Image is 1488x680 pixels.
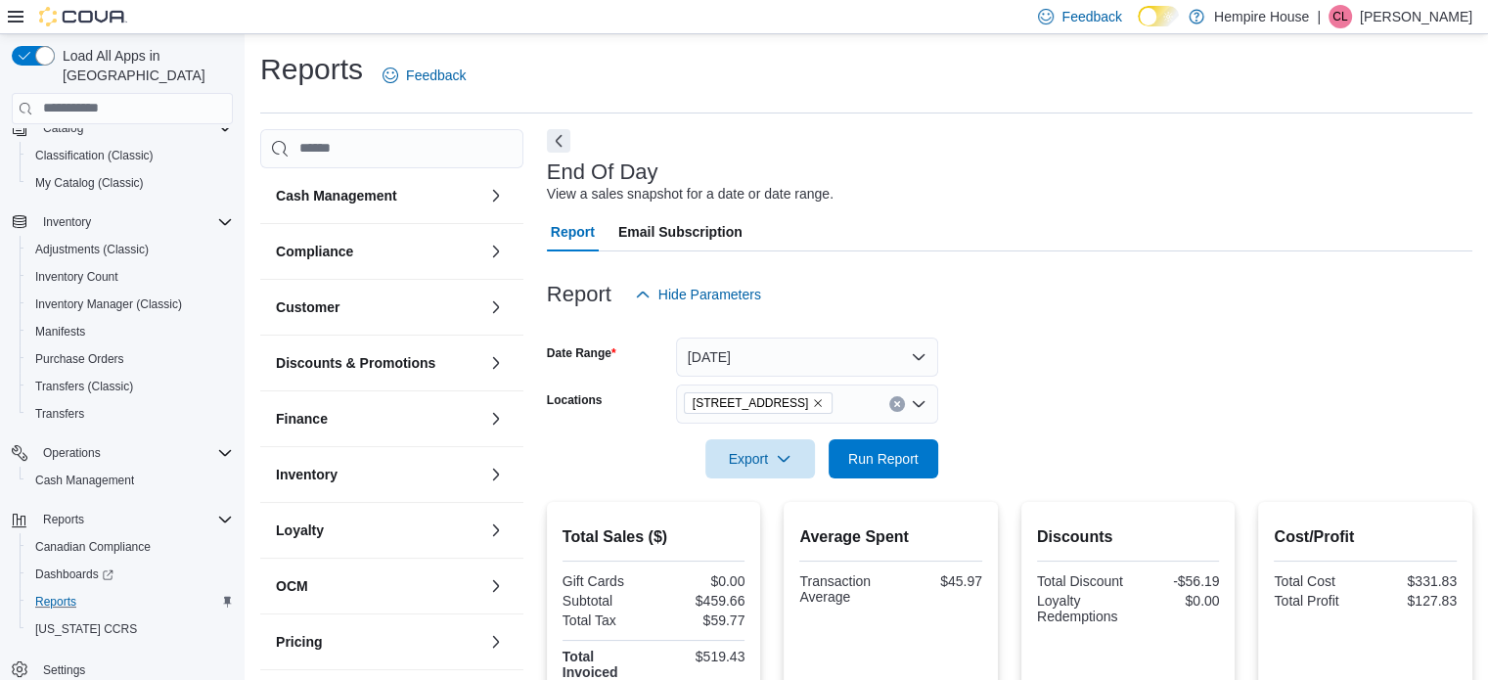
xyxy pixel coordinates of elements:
a: Transfers [27,402,92,426]
div: $331.83 [1370,573,1457,589]
span: Inventory Count [35,269,118,285]
button: OCM [276,576,480,596]
button: Catalog [35,116,91,140]
div: Subtotal [563,593,650,609]
button: Loyalty [484,519,508,542]
button: OCM [484,574,508,598]
div: $0.00 [1132,593,1219,609]
button: Purchase Orders [20,345,241,373]
span: Reports [35,508,233,531]
span: 18 Mill Street West [684,392,834,414]
button: Adjustments (Classic) [20,236,241,263]
span: Hide Parameters [658,285,761,304]
h2: Discounts [1037,525,1220,549]
span: Export [717,439,803,478]
a: Inventory Manager (Classic) [27,293,190,316]
strong: Total Invoiced [563,649,618,680]
span: CL [1332,5,1347,28]
button: Transfers (Classic) [20,373,241,400]
button: Open list of options [911,396,926,412]
span: Run Report [848,449,919,469]
span: Adjustments (Classic) [27,238,233,261]
span: Inventory Count [27,265,233,289]
a: Feedback [375,56,473,95]
span: Manifests [27,320,233,343]
span: Settings [43,662,85,678]
span: Operations [35,441,233,465]
button: Discounts & Promotions [484,351,508,375]
span: Transfers [27,402,233,426]
button: Inventory [35,210,99,234]
span: Inventory [43,214,91,230]
span: Load All Apps in [GEOGRAPHIC_DATA] [55,46,233,85]
span: Report [551,212,595,251]
a: [US_STATE] CCRS [27,617,145,641]
button: Cash Management [20,467,241,494]
p: | [1317,5,1321,28]
button: [US_STATE] CCRS [20,615,241,643]
button: Next [547,129,570,153]
a: Inventory Count [27,265,126,289]
span: Reports [35,594,76,610]
button: Reports [4,506,241,533]
h3: OCM [276,576,308,596]
button: Cash Management [484,184,508,207]
img: Cova [39,7,127,26]
button: Reports [20,588,241,615]
span: Transfers (Classic) [35,379,133,394]
div: $459.66 [657,593,744,609]
h2: Average Spent [799,525,982,549]
button: Export [705,439,815,478]
button: Operations [4,439,241,467]
p: Hempire House [1214,5,1309,28]
div: $45.97 [895,573,982,589]
div: Chris Lochan [1329,5,1352,28]
span: Transfers (Classic) [27,375,233,398]
span: Adjustments (Classic) [35,242,149,257]
h3: Pricing [276,632,322,652]
h3: Loyalty [276,521,324,540]
button: Run Report [829,439,938,478]
span: Inventory Manager (Classic) [35,296,182,312]
span: Classification (Classic) [27,144,233,167]
button: Reports [35,508,92,531]
button: Inventory [276,465,480,484]
span: Washington CCRS [27,617,233,641]
span: Canadian Compliance [27,535,233,559]
span: Inventory Manager (Classic) [27,293,233,316]
span: Reports [43,512,84,527]
div: -$56.19 [1132,573,1219,589]
a: Purchase Orders [27,347,132,371]
a: Dashboards [20,561,241,588]
h1: Reports [260,50,363,89]
button: Clear input [889,396,905,412]
button: Inventory Count [20,263,241,291]
div: $0.00 [657,573,744,589]
h2: Total Sales ($) [563,525,745,549]
h3: End Of Day [547,160,658,184]
a: Canadian Compliance [27,535,158,559]
div: Loyalty Redemptions [1037,593,1124,624]
a: Adjustments (Classic) [27,238,157,261]
button: Transfers [20,400,241,428]
button: Finance [484,407,508,431]
div: $59.77 [657,612,744,628]
h3: Customer [276,297,339,317]
div: Total Cost [1274,573,1361,589]
div: Transaction Average [799,573,886,605]
button: Inventory Manager (Classic) [20,291,241,318]
button: Catalog [4,114,241,142]
h3: Finance [276,409,328,429]
p: [PERSON_NAME] [1360,5,1472,28]
a: My Catalog (Classic) [27,171,152,195]
div: Total Discount [1037,573,1124,589]
span: Purchase Orders [27,347,233,371]
span: Cash Management [35,473,134,488]
span: Email Subscription [618,212,743,251]
button: [DATE] [676,338,938,377]
a: Reports [27,590,84,613]
div: View a sales snapshot for a date or date range. [547,184,834,204]
button: Hide Parameters [627,275,769,314]
div: Gift Cards [563,573,650,589]
a: Transfers (Classic) [27,375,141,398]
